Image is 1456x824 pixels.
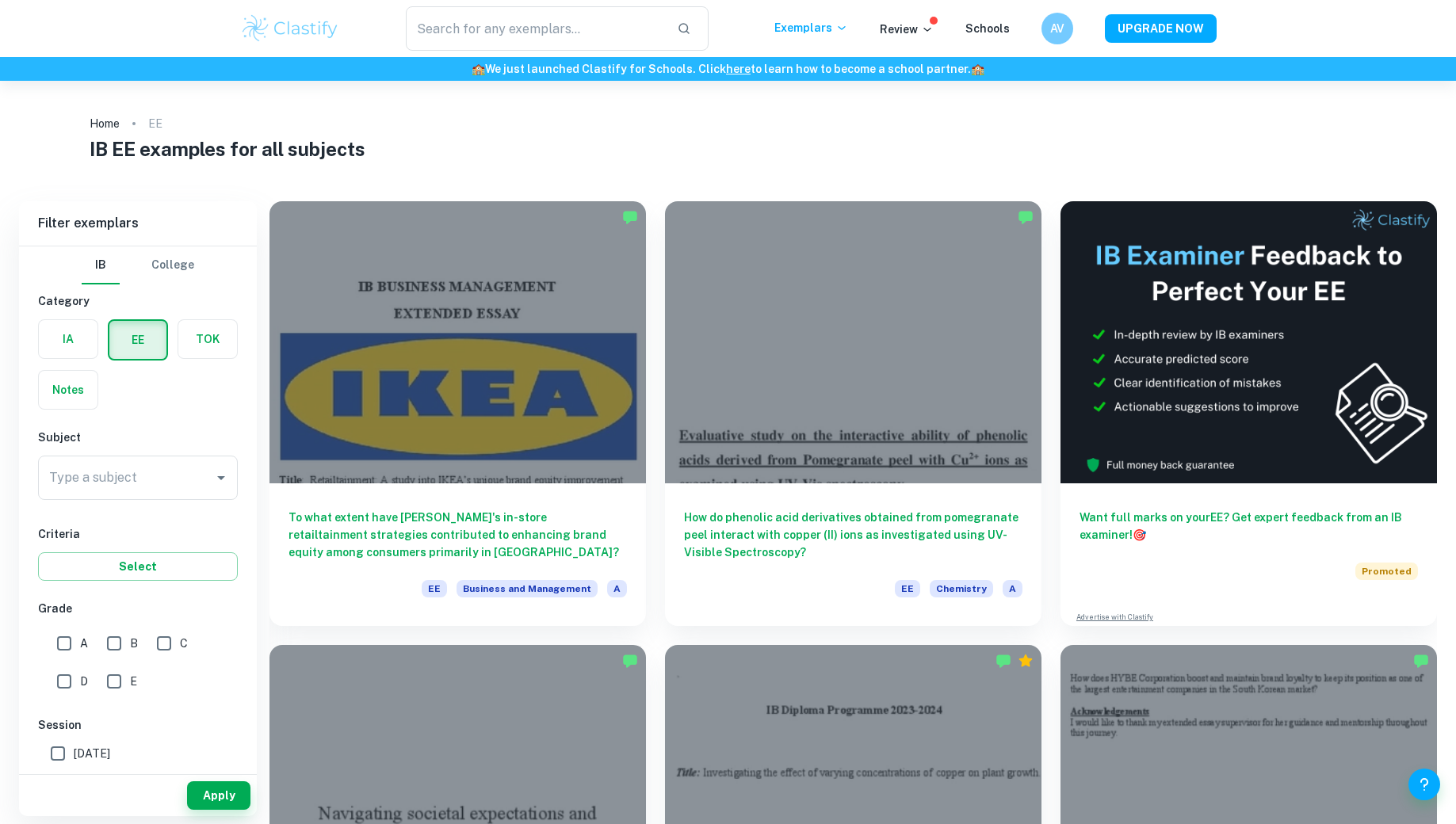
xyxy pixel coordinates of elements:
span: D [80,673,88,690]
img: Marked [1413,653,1429,669]
div: Premium [1018,653,1034,669]
h6: Category [38,292,238,310]
a: Want full marks on yourEE? Get expert feedback from an IB examiner!PromotedAdvertise with Clastify [1060,201,1437,626]
h6: Criteria [38,525,238,543]
h6: We just launched Clastify for Schools. Click to learn how to become a school partner. [3,60,1453,78]
button: EE [109,321,166,359]
h6: Grade [38,600,238,617]
button: UPGRADE NOW [1105,14,1217,43]
button: IB [82,246,120,284]
span: B [130,635,138,652]
h6: Session [38,716,238,734]
button: IA [39,320,97,358]
button: Help and Feedback [1408,769,1440,800]
span: A [607,580,627,597]
span: A [1003,580,1022,597]
span: 🎯 [1133,528,1146,541]
span: [DATE] [74,745,110,762]
span: 🏫 [472,63,485,75]
h6: AV [1048,20,1066,37]
button: College [151,246,194,284]
a: Schools [965,22,1010,35]
p: Exemplars [774,19,848,36]
img: Marked [622,209,638,225]
a: To what extent have [PERSON_NAME]'s in-store retailtainment strategies contributed to enhancing b... [269,201,646,626]
p: EE [148,115,162,132]
span: EE [422,580,447,597]
h6: Want full marks on your EE ? Get expert feedback from an IB examiner! [1080,509,1418,544]
span: EE [895,580,920,597]
h1: IB EE examples for all subjects [90,135,1366,163]
img: Clastify logo [240,13,341,44]
div: Filter type choice [82,246,194,284]
h6: How do phenolic acid derivatives obtained from pomegranate peel interact with copper (II) ions as... [684,509,1022,561]
span: C [180,635,188,652]
button: Notes [39,371,97,409]
button: TOK [178,320,237,358]
span: Promoted [1355,563,1418,580]
span: Business and Management [457,580,598,597]
img: Marked [996,653,1011,669]
button: Apply [187,781,250,810]
button: AV [1041,13,1073,44]
p: Review [880,21,934,38]
span: 🏫 [971,63,984,75]
button: Select [38,552,238,581]
input: Search for any exemplars... [406,6,665,51]
a: here [726,63,751,75]
img: Marked [622,653,638,669]
a: Home [90,113,120,135]
span: Chemistry [930,580,993,597]
a: Advertise with Clastify [1076,612,1153,623]
a: How do phenolic acid derivatives obtained from pomegranate peel interact with copper (II) ions as... [665,201,1041,626]
span: E [130,673,137,690]
img: Marked [1018,209,1034,225]
h6: Filter exemplars [19,201,257,246]
h6: To what extent have [PERSON_NAME]'s in-store retailtainment strategies contributed to enhancing b... [289,509,627,561]
button: Open [210,467,232,489]
img: Thumbnail [1060,201,1437,483]
h6: Subject [38,429,238,446]
span: A [80,635,88,652]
